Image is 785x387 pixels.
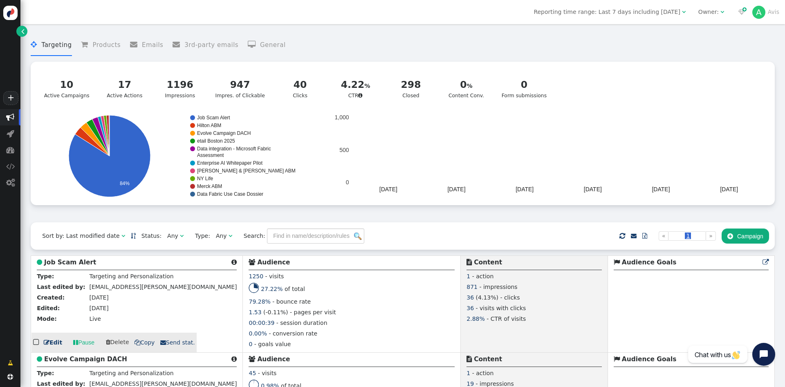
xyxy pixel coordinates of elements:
span:  [249,356,255,362]
div: 947 [215,78,265,92]
div: Clicks [280,78,321,100]
text: Enterprise AI Whitepaper Pilot [197,160,263,166]
span:  [682,9,686,15]
span: 19 [467,380,474,387]
b: Audience [257,259,290,266]
a: « [659,231,669,241]
div: Any [216,232,227,240]
text: [DATE] [516,186,534,192]
span:  [6,179,15,187]
span:  [467,259,472,265]
div: 17 [105,78,145,92]
span: Sorted in descending order [131,233,136,239]
b: Last edited by: [37,284,85,290]
a: Pause [67,335,100,350]
span: 1250 [249,273,263,280]
span: - session duration [276,320,327,326]
b: Type: [37,370,54,376]
span: [DATE] [89,305,108,311]
svg: A chart. [330,115,763,197]
span: 1 [467,273,470,280]
span: [EMAIL_ADDRESS][PERSON_NAME][DOMAIN_NAME] [89,380,237,387]
b: Job Scam Alert [44,259,96,266]
a: Send stat. [160,338,195,347]
span: 79.28% [249,298,270,305]
span: [EMAIL_ADDRESS][PERSON_NAME][DOMAIN_NAME] [89,284,237,290]
a: 40Clicks [275,73,325,105]
span:  [727,233,733,239]
a: 4.22CTR [330,73,381,105]
div: 0 [502,78,547,92]
span:  [358,93,363,98]
span:  [21,27,25,36]
a: 947Impres. of Clickable [210,73,270,105]
span: 27.22% [261,286,283,292]
a:  [131,233,136,239]
div: 4.22 [335,78,376,92]
b: Created: [37,294,65,301]
div: 1196 [160,78,200,92]
span: Copy [135,339,155,346]
a: » [706,231,716,241]
b: Type: [37,273,54,280]
text: Hilton ABM [197,123,221,128]
span:  [642,233,647,239]
text: [DATE] [447,186,465,192]
text: [DATE] [652,186,670,192]
span:  [467,356,472,362]
text: etail Boston 2025 [197,138,235,144]
span: 1.53 [249,309,261,315]
span:  [6,146,14,154]
span: (4.13%) [476,294,498,301]
span:  [33,337,40,348]
b: Content [474,356,502,363]
span: - pages per visit [290,309,336,315]
div: A [752,6,765,19]
span:  [248,41,260,48]
span:  [6,113,14,121]
span:  [738,9,745,15]
span:  [180,233,184,239]
span: - conversion rate [269,330,317,337]
text: Data Fabric Use Case Dossier [197,191,263,197]
span:  [173,41,184,48]
li: Targeting [31,34,72,56]
a: 10Active Campaigns [39,73,94,105]
a: 1196Impressions [155,73,205,105]
div: Impressions [160,78,200,100]
span:  [7,130,14,138]
a:  [763,259,769,266]
span:  [763,259,769,265]
div: Any [167,232,178,240]
a: Copy [135,338,155,347]
b: Audience [257,356,290,363]
text: [DATE] [379,186,397,192]
b: Content [474,259,502,266]
span:  [720,9,724,15]
text: [DATE] [720,186,738,192]
span:  [130,41,142,48]
span: 45 [249,370,256,376]
img: logo-icon.svg [3,6,18,20]
span: 0.00% [249,330,267,337]
a: + [3,91,18,105]
span: 871 [467,284,478,290]
text: Assessment [197,152,224,158]
b: Evolve Campaign DACH [44,356,127,363]
span: - goals value [254,341,291,347]
span:  [160,340,166,345]
span: - visits with clicks [476,305,526,311]
span:  [631,233,637,239]
b: Audience Goals [622,259,677,266]
text: [DATE] [584,186,602,192]
a:  [16,26,27,37]
div: Form submissions [502,78,547,100]
li: 3rd-party emails [173,34,238,56]
span: - action [472,273,494,280]
li: Emails [130,34,164,56]
text: Evolve Campaign DACH [197,130,251,136]
a: AAvis [752,9,779,15]
span: - CTR of visits [487,315,526,322]
b: Mode: [37,315,57,322]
